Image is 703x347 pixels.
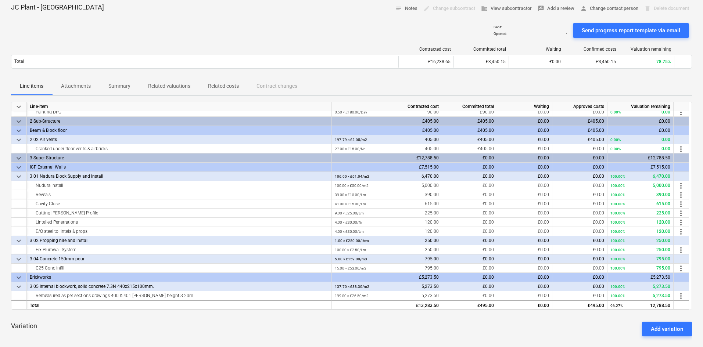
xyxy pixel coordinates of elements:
div: 2 Sub-Structure [30,117,329,126]
div: £13,283.50 [332,300,442,310]
p: Related valuations [148,82,190,90]
div: 120.00 [610,218,670,227]
span: £0.00 [538,201,549,206]
div: ICF External Walls [30,163,329,172]
div: £0.00 [497,126,552,135]
small: 39.00 × £10.00 / Lm [335,193,366,197]
small: 137.70 × £38.30 / m2 [335,285,369,289]
div: 250.00 [610,236,670,245]
div: £405.00 [552,117,607,126]
div: Painting DPC [30,108,329,117]
div: Approved costs [552,102,607,111]
div: 3.05 Internal blockwork, solid concrete 7.3N 440x215x100mm. [30,282,329,291]
span: £405.00 [588,137,604,142]
div: £5,273.50 [332,273,442,282]
div: 5,273.50 [335,282,439,291]
div: 5,273.50 [610,291,670,300]
p: Total [14,58,24,65]
p: - [566,25,567,29]
div: 120.00 [335,227,439,236]
small: 0.00% [610,147,621,151]
div: £0.00 [607,126,674,135]
p: - [566,31,567,36]
div: £405.00 [552,126,607,135]
div: £495.00 [552,300,607,310]
div: £405.00 [332,126,442,135]
span: business [481,5,488,12]
div: 390.00 [610,190,670,199]
span: £0.00 [538,174,549,179]
div: 795.00 [610,264,670,273]
span: keyboard_arrow_down [14,163,23,172]
div: Valuation remaining [622,47,671,52]
div: 3.04 Concrete 150mm pour [30,254,329,264]
span: £0.00 [538,284,549,289]
span: £0.00 [593,109,604,115]
span: £0.00 [538,256,549,261]
div: Add variation [651,324,683,334]
p: Line-items [20,82,43,90]
span: keyboard_arrow_down [14,273,23,282]
div: 615.00 [335,199,439,209]
span: keyboard_arrow_down [14,117,23,126]
span: £0.00 [538,109,549,115]
div: 2.02 Air vents [30,135,329,144]
div: £7,515.00 [607,163,674,172]
small: 100.00% [610,266,625,270]
span: £0.00 [538,247,549,252]
div: Send progress report template via email [582,26,680,35]
span: £0.00 [593,174,604,179]
small: 100.00% [610,220,625,224]
div: 405.00 [335,144,439,153]
small: 1.00 × £250.00 / Item [335,239,369,243]
div: £495.00 [442,300,497,310]
span: £0.00 [593,201,604,206]
span: £0.00 [538,220,549,225]
div: 120.00 [335,218,439,227]
div: £0.00 [552,273,607,282]
span: £0.00 [593,247,604,252]
small: 0.00% [610,138,621,142]
div: 12,788.50 [610,301,670,310]
div: £12,788.50 [332,153,442,163]
span: notes [395,5,402,12]
div: 0.00 [610,108,670,117]
small: 197.79 × £2.05 / m2 [335,138,367,142]
span: more_vert [677,181,685,190]
span: £0.00 [593,284,604,289]
div: 5,273.50 [610,282,670,291]
small: 100.00% [610,239,625,243]
span: £0.00 [483,293,494,298]
span: £0.00 [538,293,549,298]
span: £0.00 [549,59,561,64]
span: more_vert [677,264,685,273]
p: Variation [11,322,37,330]
span: £405.00 [477,146,494,151]
div: 615.00 [610,199,670,209]
small: 0.50 × £180.00 / Day [335,110,367,114]
span: more_vert [677,191,685,199]
span: £0.00 [483,183,494,188]
div: £7,515.00 [332,163,442,172]
div: 5,000.00 [610,181,670,190]
div: Cavity Close [30,199,329,209]
div: Line-item [27,102,332,111]
span: £0.00 [483,229,494,234]
div: 250.00 [335,236,439,245]
span: more_vert [677,108,685,117]
div: £0.00 [607,117,674,126]
span: £3,450.15 [486,59,506,64]
div: 405.00 [335,135,439,144]
span: more_vert [677,292,685,300]
span: keyboard_arrow_down [14,154,23,163]
span: more_vert [677,145,685,153]
small: 5.00 × £159.00 / m3 [335,257,367,261]
button: Change contact person [577,3,641,14]
small: 100.00% [610,193,625,197]
div: 120.00 [610,227,670,236]
div: £405.00 [442,126,497,135]
span: View subcontractor [481,4,532,13]
div: 225.00 [335,209,439,218]
span: person [580,5,587,12]
button: Add variation [642,322,692,336]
